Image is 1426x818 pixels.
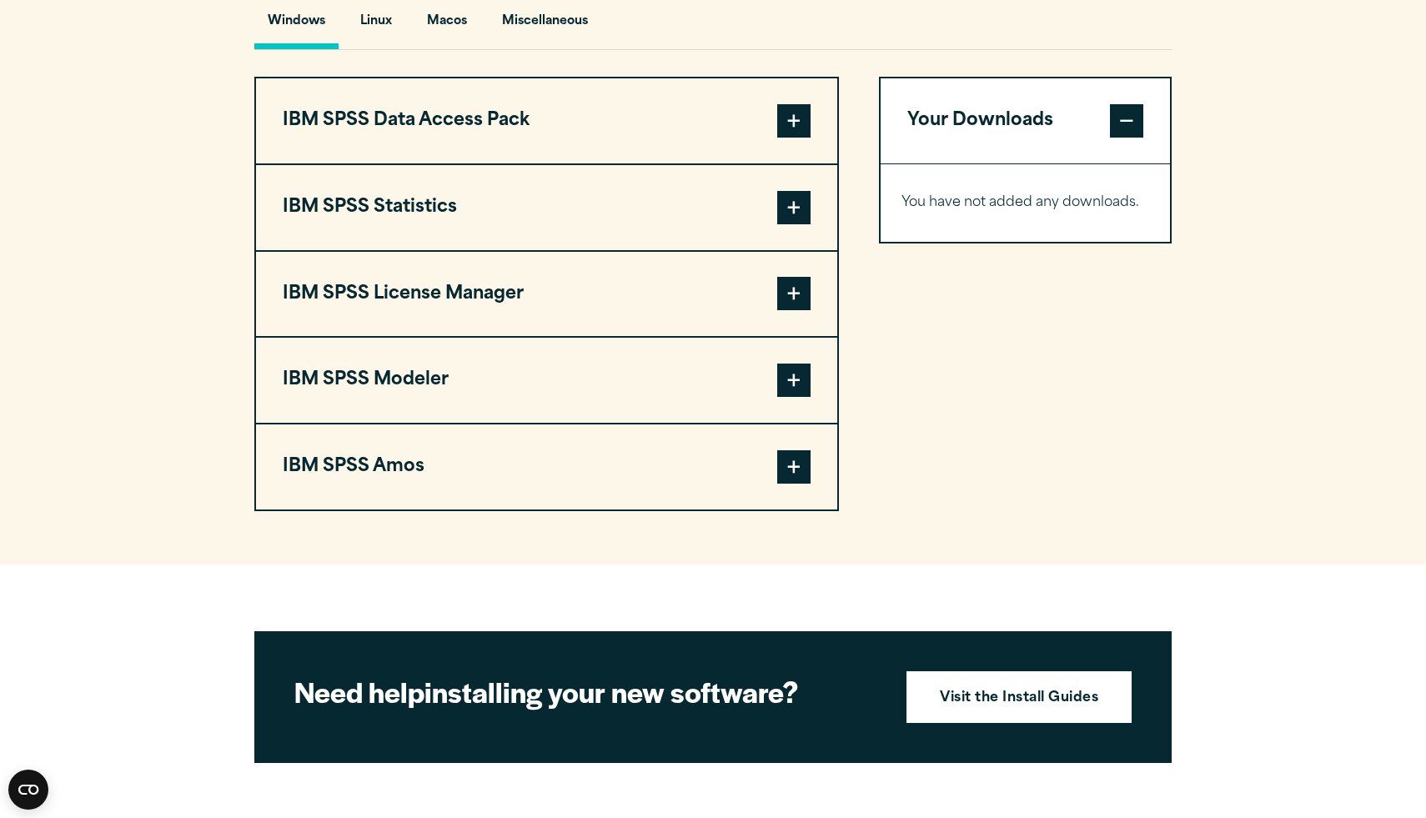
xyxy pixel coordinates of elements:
button: IBM SPSS Amos [256,424,837,509]
button: IBM SPSS Modeler [256,338,837,423]
button: Linux [347,2,405,49]
button: IBM SPSS License Manager [256,252,837,337]
strong: Visit the Install Guides [940,688,1098,710]
button: IBM SPSS Data Access Pack [256,78,837,163]
button: Windows [254,2,339,49]
h2: installing your new software? [294,673,878,710]
button: IBM SPSS Statistics [256,165,837,250]
button: Open CMP widget [8,770,48,810]
a: Visit the Install Guides [906,671,1132,723]
div: Your Downloads [881,163,1170,242]
button: Miscellaneous [489,2,601,49]
button: Your Downloads [881,78,1170,163]
p: You have not added any downloads. [901,191,1149,215]
button: Macos [414,2,480,49]
strong: Need help [294,671,424,711]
